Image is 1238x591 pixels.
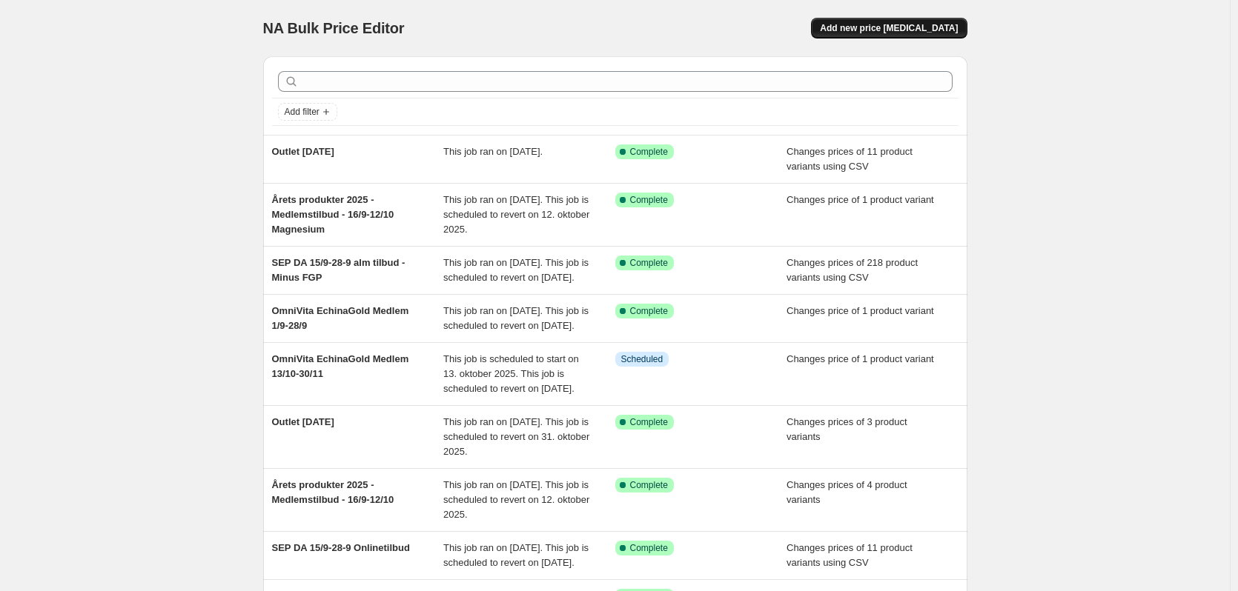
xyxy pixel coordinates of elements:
[787,542,913,568] span: Changes prices of 11 product variants using CSV
[272,305,409,331] span: OmniVita EchinaGold Medlem 1/9-28/9
[630,146,668,158] span: Complete
[787,146,913,172] span: Changes prices of 11 product variants using CSV
[443,479,589,520] span: This job ran on [DATE]. This job is scheduled to revert on 12. oktober 2025.
[443,353,579,394] span: This job is scheduled to start on 13. oktober 2025. This job is scheduled to revert on [DATE].
[443,194,589,235] span: This job ran on [DATE]. This job is scheduled to revert on 12. oktober 2025.
[787,305,934,316] span: Changes price of 1 product variant
[263,20,405,36] span: NA Bulk Price Editor
[787,479,907,505] span: Changes prices of 4 product variants
[787,194,934,205] span: Changes price of 1 product variant
[820,22,958,34] span: Add new price [MEDICAL_DATA]
[443,542,589,568] span: This job ran on [DATE]. This job is scheduled to revert on [DATE].
[621,353,663,365] span: Scheduled
[787,416,907,442] span: Changes prices of 3 product variants
[630,542,668,554] span: Complete
[630,479,668,491] span: Complete
[272,146,334,157] span: Outlet [DATE]
[787,353,934,364] span: Changes price of 1 product variant
[272,257,406,283] span: SEP DA 15/9-28-9 alm tilbud - Minus FGP
[443,146,543,157] span: This job ran on [DATE].
[787,257,918,283] span: Changes prices of 218 product variants using CSV
[443,305,589,331] span: This job ran on [DATE]. This job is scheduled to revert on [DATE].
[630,416,668,428] span: Complete
[811,18,967,39] button: Add new price [MEDICAL_DATA]
[443,257,589,283] span: This job ran on [DATE]. This job is scheduled to revert on [DATE].
[630,194,668,206] span: Complete
[272,416,334,427] span: Outlet [DATE]
[272,194,394,235] span: Årets produkter 2025 - Medlemstilbud - 16/9-12/10 Magnesium
[272,353,409,379] span: OmniVita EchinaGold Medlem 13/10-30/11
[630,305,668,317] span: Complete
[630,257,668,269] span: Complete
[272,479,394,505] span: Årets produkter 2025 - Medlemstilbud - 16/9-12/10
[285,106,320,118] span: Add filter
[272,542,410,553] span: SEP DA 15/9-28-9 Onlinetilbud
[443,416,589,457] span: This job ran on [DATE]. This job is scheduled to revert on 31. oktober 2025.
[278,103,337,121] button: Add filter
